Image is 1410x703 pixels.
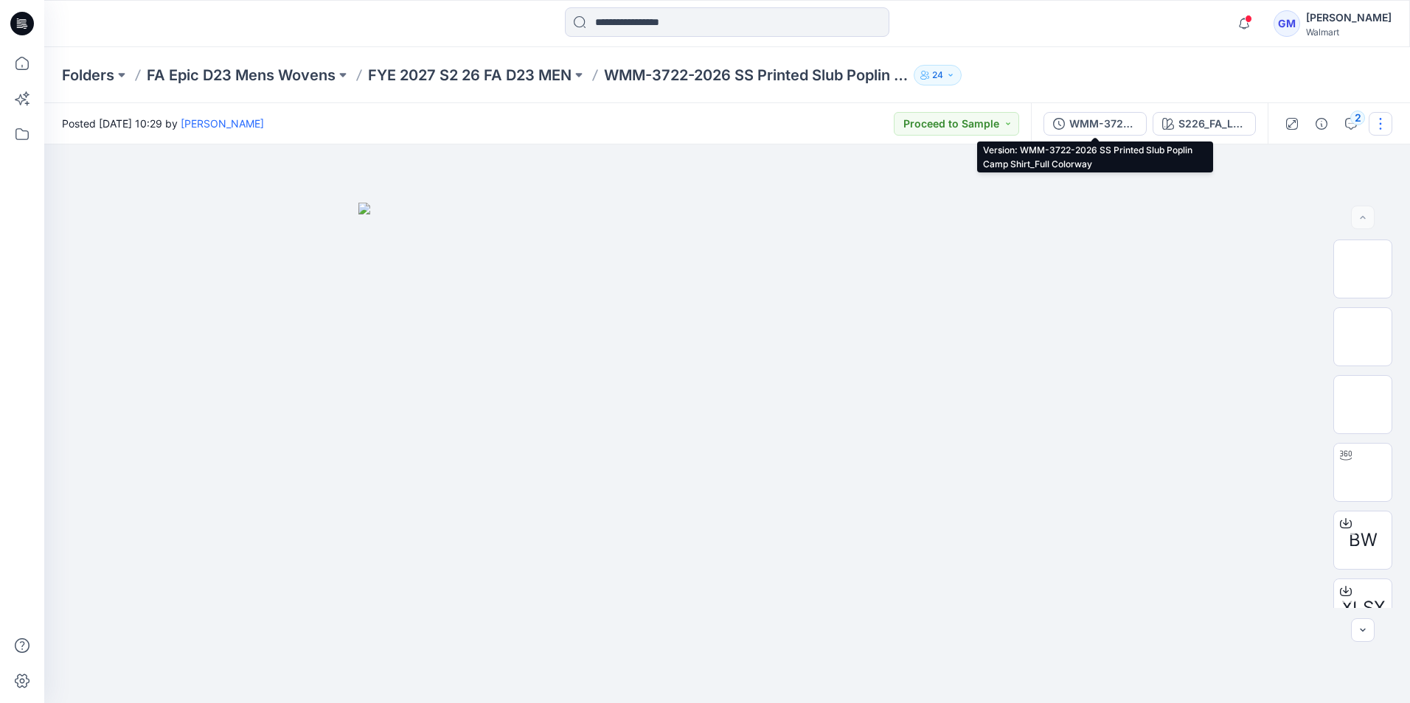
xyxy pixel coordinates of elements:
[1153,112,1256,136] button: S226_FA_Loose_Floral_Update_v2_Colorway 47
[604,65,908,85] p: WMM-3722-2026 SS Printed Slub Poplin Camp Shirt
[1310,112,1333,136] button: Details
[62,116,264,131] span: Posted [DATE] 10:29 by
[914,65,962,85] button: 24
[368,65,572,85] a: FYE 2027 S2 26 FA D23 MEN
[62,65,114,85] a: Folders
[181,117,264,130] a: [PERSON_NAME]
[1069,116,1137,132] div: WMM-3722-2026 SS Printed Slub Poplin Camp Shirt_Full Colorway
[1178,116,1246,132] div: S226_FA_Loose_Floral_Update_v2_Colorway 47
[1350,111,1365,125] div: 2
[147,65,336,85] a: FA Epic D23 Mens Wovens
[1349,527,1378,553] span: BW
[1306,9,1392,27] div: [PERSON_NAME]
[932,67,943,83] p: 24
[1043,112,1147,136] button: WMM-3722-2026 SS Printed Slub Poplin Camp Shirt_Full Colorway
[1274,10,1300,37] div: GM
[1341,595,1385,621] span: XLSX
[1306,27,1392,38] div: Walmart
[358,203,1096,703] img: eyJhbGciOiJIUzI1NiIsImtpZCI6IjAiLCJzbHQiOiJzZXMiLCJ0eXAiOiJKV1QifQ.eyJkYXRhIjp7InR5cGUiOiJzdG9yYW...
[1339,112,1363,136] button: 2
